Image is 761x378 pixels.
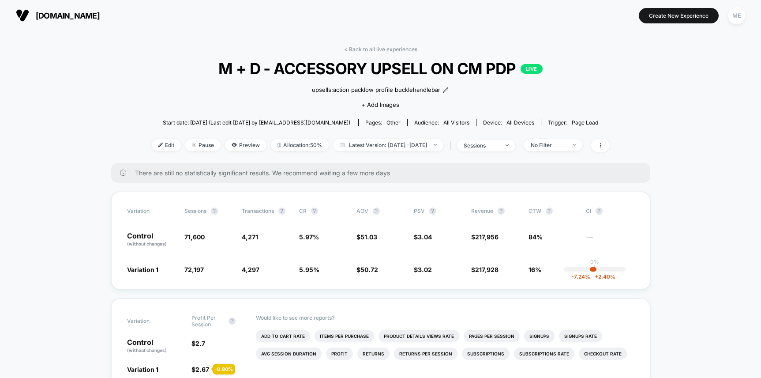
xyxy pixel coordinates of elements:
img: rebalance [277,143,281,147]
li: Pages Per Session [464,330,520,342]
li: Subscriptions Rate [514,348,574,360]
div: - 0.80 % [213,364,235,374]
span: $ [191,340,205,347]
div: Trigger: [548,119,598,126]
span: 4,297 [242,266,259,273]
img: end [434,144,437,146]
span: Preview [225,139,266,151]
li: Avg Session Duration [256,348,322,360]
span: [DOMAIN_NAME] [36,11,100,20]
img: end [506,144,509,146]
button: ? [211,208,218,215]
span: all devices [506,119,534,126]
li: Profit [326,348,353,360]
span: | [448,139,457,152]
span: Device: [476,119,541,126]
p: 0% [590,258,599,265]
span: Pause [185,139,221,151]
span: Sessions [184,208,206,214]
button: ? [596,208,603,215]
li: Checkout Rate [579,348,627,360]
button: ? [311,208,318,215]
span: 16% [529,266,541,273]
li: Returns [357,348,390,360]
span: --- [586,234,634,247]
span: AOV [356,208,368,214]
span: Transactions [242,208,274,214]
p: Would like to see more reports? [256,314,634,321]
span: Allocation: 50% [271,139,329,151]
span: Profit Per Session [191,314,224,328]
span: Edit [152,139,181,151]
span: Variation [127,208,176,215]
img: edit [158,143,163,147]
span: Page Load [572,119,598,126]
li: Signups [524,330,555,342]
button: ME [725,7,748,25]
p: LIVE [521,64,543,74]
span: $ [414,233,432,241]
span: PSV [414,208,425,214]
img: end [573,144,576,146]
span: $ [356,233,377,241]
img: end [192,143,196,147]
button: Create New Experience [639,8,719,23]
p: Control [127,339,183,354]
span: (without changes) [127,241,167,246]
span: 217,956 [475,233,499,241]
button: ? [278,208,285,215]
span: There are still no statistically significant results. We recommend waiting a few more days [135,169,633,177]
span: $ [471,266,499,273]
span: Latest Version: [DATE] - [DATE] [333,139,443,151]
span: 2.7 [195,340,205,347]
span: Start date: [DATE] (Last edit [DATE] by [EMAIL_ADDRESS][DOMAIN_NAME]) [163,119,350,126]
span: 84% [529,233,543,241]
span: upsells:action packlow profile bucklehandlebar [312,86,440,94]
div: ME [728,7,745,24]
div: Audience: [414,119,469,126]
img: Visually logo [16,9,29,22]
span: $ [414,266,432,273]
span: CI [586,208,634,215]
li: Product Details Views Rate [379,330,459,342]
span: 72,197 [184,266,204,273]
span: 2.67 [195,366,209,373]
li: Subscriptions [462,348,510,360]
a: < Back to all live experiences [344,46,417,53]
span: $ [191,366,209,373]
span: 50.72 [360,266,378,273]
div: Pages: [365,119,401,126]
li: Items Per Purchase [315,330,374,342]
span: $ [356,266,378,273]
button: [DOMAIN_NAME] [13,8,102,23]
span: 3.02 [418,266,432,273]
p: | [594,265,596,272]
span: OTW [529,208,577,215]
img: calendar [340,143,345,147]
span: + [595,273,598,280]
span: M + D - ACCESSORY UPSELL ON CM PDP [174,59,586,78]
li: Add To Cart Rate [256,330,310,342]
li: Signups Rate [559,330,602,342]
span: All Visitors [443,119,469,126]
span: 3.04 [418,233,432,241]
button: ? [229,318,236,325]
span: CR [299,208,307,214]
div: sessions [464,142,499,149]
p: Control [127,232,176,247]
span: 2.40 % [590,273,615,280]
button: ? [429,208,436,215]
button: ? [498,208,505,215]
span: 217,928 [475,266,499,273]
span: Revenue [471,208,493,214]
span: 51.03 [360,233,377,241]
span: Variation 1 [127,366,158,373]
li: Returns Per Session [394,348,457,360]
span: 5.97 % [299,233,319,241]
span: $ [471,233,499,241]
button: ? [546,208,553,215]
span: 71,600 [184,233,205,241]
span: Variation [127,314,176,328]
span: + Add Images [361,101,399,108]
button: ? [373,208,380,215]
